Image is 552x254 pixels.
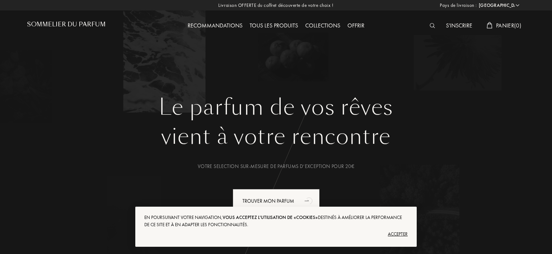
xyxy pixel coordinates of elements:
h1: Le parfum de vos rêves [32,94,520,120]
div: Recommandations [184,21,246,31]
div: Offrir [344,21,368,31]
a: Collections [302,22,344,29]
a: Recommandations [184,22,246,29]
span: vous acceptez l'utilisation de «cookies» [223,214,318,220]
div: Trouver mon parfum [233,189,320,213]
div: S'inscrire [442,21,476,31]
div: En poursuivant votre navigation, destinés à améliorer la performance de ce site et à en adapter l... [144,214,408,228]
div: Accepter [144,228,408,240]
img: cart_white.svg [487,22,492,29]
div: Collections [302,21,344,31]
a: Offrir [344,22,368,29]
img: search_icn_white.svg [430,23,435,28]
a: S'inscrire [442,22,476,29]
span: Pays de livraison : [440,2,477,9]
a: Trouver mon parfumanimation [227,189,325,213]
div: vient à votre rencontre [32,120,520,153]
span: Panier ( 0 ) [496,22,521,29]
h1: Sommelier du Parfum [27,21,106,28]
a: Tous les produits [246,22,302,29]
div: Votre selection sur-mesure de parfums d’exception pour 20€ [32,163,520,170]
a: Sommelier du Parfum [27,21,106,31]
div: animation [302,193,316,208]
div: Tous les produits [246,21,302,31]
